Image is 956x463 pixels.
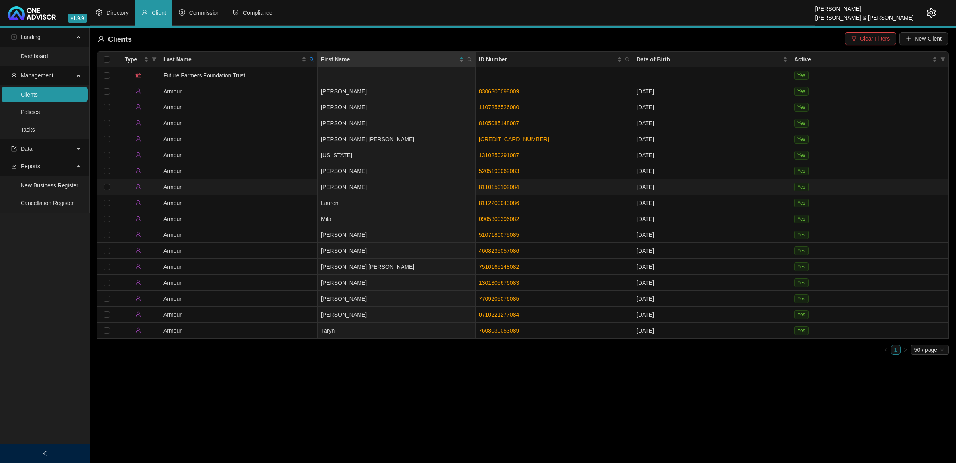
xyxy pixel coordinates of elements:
[633,323,791,339] td: [DATE]
[160,195,318,211] td: Armour
[479,55,615,64] span: ID Number
[625,57,630,62] span: search
[791,52,949,67] th: Active
[233,9,239,16] span: safety
[11,164,17,169] span: line-chart
[633,163,791,179] td: [DATE]
[135,232,141,237] span: user
[479,248,519,254] a: 4608235057086
[318,275,476,291] td: [PERSON_NAME]
[150,53,158,65] span: filter
[160,323,318,339] td: Armour
[633,147,791,163] td: [DATE]
[11,34,17,40] span: profile
[479,280,519,286] a: 1301305676083
[794,55,931,64] span: Active
[21,109,40,115] a: Policies
[633,243,791,259] td: [DATE]
[906,36,911,41] span: plus
[901,345,910,355] li: Next Page
[160,227,318,243] td: Armour
[135,327,141,333] span: user
[243,10,272,16] span: Compliance
[135,216,141,221] span: user
[794,135,809,144] span: Yes
[318,211,476,227] td: Mila
[318,115,476,131] td: [PERSON_NAME]
[160,115,318,131] td: Armour
[479,264,519,270] a: 7510165148082
[21,126,35,133] a: Tasks
[815,2,914,11] div: [PERSON_NAME]
[21,53,48,59] a: Dashboard
[318,131,476,147] td: [PERSON_NAME] [PERSON_NAME]
[479,184,519,190] a: 8110150102084
[903,347,908,352] span: right
[160,243,318,259] td: Armour
[939,53,947,65] span: filter
[321,55,458,64] span: First Name
[633,291,791,307] td: [DATE]
[794,183,809,191] span: Yes
[637,55,781,64] span: Date of Birth
[911,345,949,355] div: Page Size
[21,34,41,40] span: Landing
[8,6,56,20] img: 2df55531c6924b55f21c4cf5d4484680-logo-light.svg
[479,327,519,334] a: 7608030053089
[633,52,791,67] th: Date of Birth
[135,200,141,205] span: user
[479,232,519,238] a: 5107180075085
[794,246,809,255] span: Yes
[845,32,896,45] button: Clear Filters
[160,67,318,83] td: Future Farmers Foundation Trust
[794,215,809,223] span: Yes
[318,163,476,179] td: [PERSON_NAME]
[189,10,220,16] span: Commission
[479,104,519,110] a: 1107256526080
[318,99,476,115] td: [PERSON_NAME]
[914,345,946,354] span: 50 / page
[794,71,809,80] span: Yes
[135,311,141,317] span: user
[318,291,476,307] td: [PERSON_NAME]
[11,73,17,78] span: user
[940,57,945,62] span: filter
[135,152,141,158] span: user
[68,14,87,23] span: v1.9.9
[98,35,105,43] span: user
[882,345,891,355] li: Previous Page
[794,310,809,319] span: Yes
[318,195,476,211] td: Lauren
[318,243,476,259] td: [PERSON_NAME]
[318,323,476,339] td: Taryn
[915,34,942,43] span: New Client
[633,115,791,131] td: [DATE]
[135,264,141,269] span: user
[891,345,900,354] a: 1
[860,34,890,43] span: Clear Filters
[633,211,791,227] td: [DATE]
[308,53,316,65] span: search
[633,179,791,195] td: [DATE]
[927,8,936,18] span: setting
[96,9,102,16] span: setting
[135,184,141,189] span: user
[794,231,809,239] span: Yes
[179,9,185,16] span: dollar
[815,11,914,20] div: [PERSON_NAME] & [PERSON_NAME]
[633,131,791,147] td: [DATE]
[466,53,474,65] span: search
[160,307,318,323] td: Armour
[794,87,809,96] span: Yes
[884,347,889,352] span: left
[479,200,519,206] a: 8112200043086
[479,296,519,302] a: 7709205076085
[623,53,631,65] span: search
[882,345,891,355] button: left
[633,195,791,211] td: [DATE]
[794,119,809,128] span: Yes
[21,182,78,189] a: New Business Register
[479,168,519,174] a: 5205190062083
[476,52,633,67] th: ID Number
[794,326,809,335] span: Yes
